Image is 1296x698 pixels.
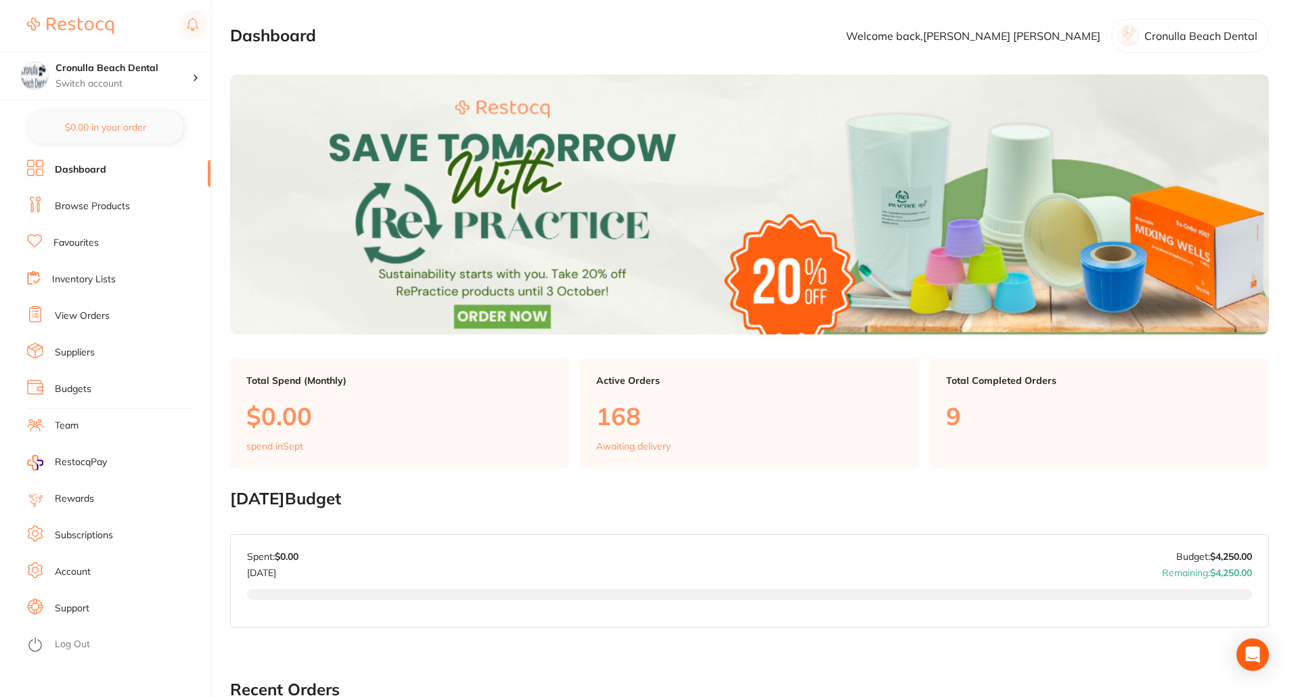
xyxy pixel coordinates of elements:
a: Total Completed Orders9 [930,359,1269,468]
a: Team [55,419,79,433]
span: RestocqPay [55,456,107,469]
a: Rewards [55,492,94,506]
a: Inventory Lists [52,273,116,286]
h2: Dashboard [230,26,316,45]
p: spend in Sept [246,441,303,452]
p: Remaining: [1162,562,1252,578]
a: View Orders [55,309,110,323]
p: Total Completed Orders [946,375,1253,386]
p: 9 [946,402,1253,430]
p: Budget: [1176,551,1252,562]
a: Log Out [55,638,90,651]
h4: Cronulla Beach Dental [55,62,192,75]
p: Welcome back, [PERSON_NAME] [PERSON_NAME] [846,30,1100,42]
a: Total Spend (Monthly)$0.00spend inSept [230,359,569,468]
a: RestocqPay [27,455,107,471]
p: Awaiting delivery [596,441,671,452]
h2: [DATE] Budget [230,489,1269,508]
a: Budgets [55,383,91,396]
button: $0.00 in your order [27,111,183,144]
p: $0.00 [246,402,553,430]
img: Dashboard [230,74,1269,334]
a: Subscriptions [55,529,113,542]
strong: $4,250.00 [1210,567,1252,579]
strong: $0.00 [275,550,298,563]
a: Favourites [53,236,99,250]
div: Open Intercom Messenger [1236,638,1269,671]
p: [DATE] [247,562,298,578]
p: Spent: [247,551,298,562]
p: Cronulla Beach Dental [1144,30,1257,42]
p: Switch account [55,77,192,91]
p: Active Orders [596,375,903,386]
a: Suppliers [55,346,95,359]
img: RestocqPay [27,455,43,471]
a: Account [55,565,91,579]
img: Cronulla Beach Dental [21,62,48,89]
p: Total Spend (Monthly) [246,375,553,386]
a: Dashboard [55,163,106,177]
img: Restocq Logo [27,18,114,34]
strong: $4,250.00 [1210,550,1252,563]
a: Restocq Logo [27,10,114,41]
a: Support [55,602,89,615]
a: Browse Products [55,200,130,213]
button: Log Out [27,634,206,656]
a: Active Orders168Awaiting delivery [580,359,919,468]
p: 168 [596,402,903,430]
